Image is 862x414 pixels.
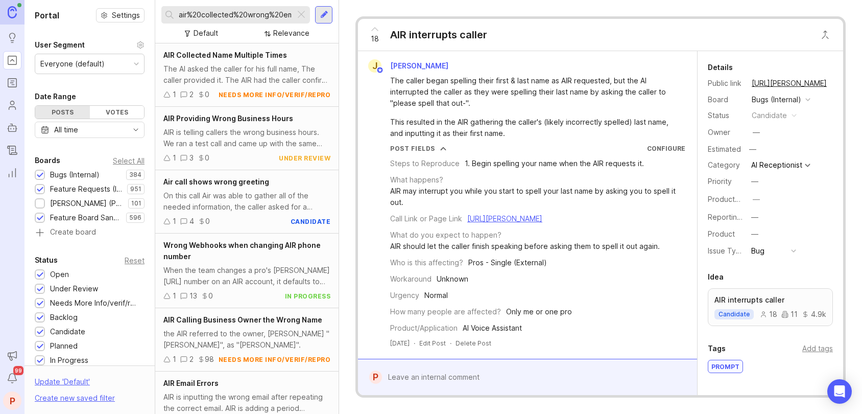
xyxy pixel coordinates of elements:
div: 0 [205,216,210,227]
div: 0 [205,152,209,164]
div: 3 [189,152,194,164]
p: 384 [129,171,141,179]
div: P [369,371,382,384]
div: Steps to Reproduce [390,158,460,169]
span: 99 [13,366,23,375]
p: 951 [130,185,141,193]
div: On this call Air was able to gather all of the needed information, the caller asked for a doctor ... [163,190,330,213]
div: Post Fields [390,144,435,153]
a: AIR interrupts callercandidate18114.9k [708,288,833,326]
div: Reset [125,258,145,263]
button: Settings [96,8,145,22]
div: This resulted in the AIR gathering the caller's (likely incorrectly spelled) last name, and input... [390,117,677,139]
div: Everyone (default) [40,58,105,70]
a: AIR Calling Business Owner the Wrong Namethe AIR referred to the owner, [PERSON_NAME] "[PERSON_NA... [155,308,339,372]
span: AIR Providing Wrong Business Hours [163,114,293,123]
div: Only me or one pro [506,306,572,317]
a: [DATE] [390,339,410,348]
div: Default [194,28,218,39]
div: in progress [285,292,331,301]
div: AIR should let the caller finish speaking before asking them to spell it out again. [390,241,660,252]
a: Create board [35,228,145,238]
div: Posts [35,106,90,119]
p: candidate [719,310,750,318]
a: AIR Collected Name Multiple TimesThe AI asked the caller for his full name, The caller provided i... [155,43,339,107]
label: Priority [708,177,732,186]
span: 18 [371,33,379,44]
div: 2 [189,354,194,365]
div: AIR may interrupt you while you start to spell your last name by asking you to spell it out. [390,186,685,208]
p: 596 [129,214,141,222]
div: needs more info/verif/repro [219,90,331,99]
div: Bug [751,245,764,257]
button: Close button [815,25,835,45]
div: Who is this affecting? [390,257,463,268]
div: Urgency [390,290,419,301]
div: Bugs (Internal) [50,169,100,180]
div: 98 [205,354,214,365]
div: User Segment [35,39,85,51]
button: Notifications [3,369,21,387]
a: Roadmaps [3,74,21,92]
div: Category [708,159,744,171]
div: Add tags [802,343,833,354]
div: Status [35,254,58,266]
div: — [753,194,760,205]
a: J[PERSON_NAME] [362,59,457,73]
div: Estimated [708,146,741,153]
input: Search... [179,9,291,20]
div: Workaround [390,273,432,285]
div: Needs More Info/verif/repro [50,297,139,309]
div: In Progress [50,355,88,366]
div: needs more info/verif/repro [219,355,331,364]
span: Wrong Webhooks when changing AIR phone number [163,241,321,261]
div: the AIR referred to the owner, [PERSON_NAME] "[PERSON_NAME]", as "[PERSON_NAME]". [163,328,330,351]
div: Candidate [50,326,85,337]
div: 1 [173,354,176,365]
button: ProductboardID [750,193,763,206]
div: Details [708,61,733,74]
div: Tags [708,342,726,355]
div: Edit Post [419,339,446,348]
div: candidate [752,110,787,121]
div: J [368,59,381,73]
div: Pros - Single (External) [468,257,547,268]
div: · [414,339,415,348]
span: AIR Calling Business Owner the Wrong Name [163,315,322,324]
a: Air call shows wrong greetingOn this call Air was able to gather all of the needed information, t... [155,170,339,234]
div: Owner [708,127,744,138]
span: Air call shows wrong greeting [163,177,269,186]
span: AIR Collected Name Multiple Times [163,51,287,59]
a: Portal [3,51,21,70]
button: Announcements [3,347,21,365]
img: member badge [376,66,384,74]
img: Canny Home [8,6,17,18]
div: Idea [708,271,724,283]
div: 11 [781,311,798,318]
a: Reporting [3,164,21,182]
div: Open [50,269,69,280]
p: AIR interrupts caller [714,295,826,305]
div: Backlog [50,312,78,323]
div: 1 [173,152,176,164]
div: AIR is inputting the wrong email after repeating the correct email. AIR is adding a period betwee... [163,392,330,414]
div: AIR is telling callers the wrong business hours. We ran a test call and came up with the same iss... [163,127,330,149]
div: 1 [173,216,176,227]
div: 13 [189,290,197,302]
div: Delete Post [456,339,491,348]
div: Call Link or Page Link [390,213,462,224]
a: Configure [647,145,685,152]
div: 0 [208,290,213,302]
div: Open Intercom Messenger [827,379,852,404]
div: Add voter [799,393,833,404]
div: 1 [173,290,176,302]
div: What happens? [390,174,443,186]
div: — [751,212,758,223]
div: Votes [90,106,145,119]
div: under review [279,154,330,163]
button: P [3,392,21,410]
div: Feature Requests (Internal) [50,183,122,195]
div: · [450,339,451,348]
div: Relevance [273,28,309,39]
